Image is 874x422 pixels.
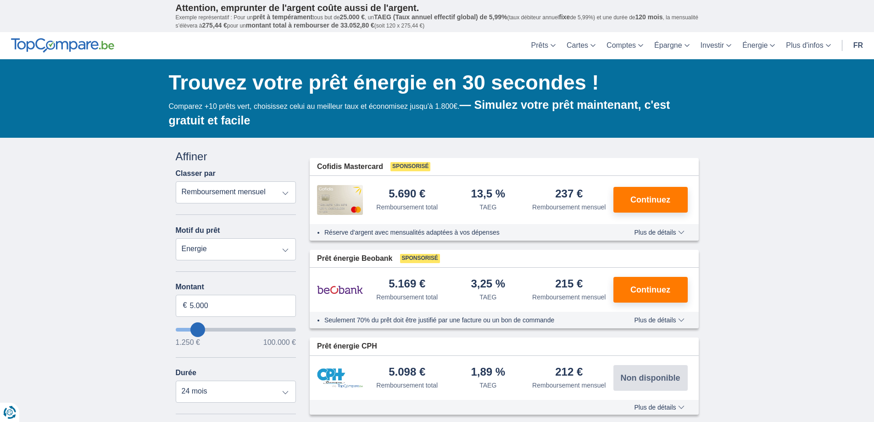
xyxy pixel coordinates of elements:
[601,32,649,59] a: Comptes
[630,286,670,294] span: Continuez
[169,68,699,97] h1: Trouvez votre prêt énergie en 30 secondes !
[848,32,868,59] a: fr
[389,188,425,201] div: 5.690 €
[634,229,684,236] span: Plus de détails
[555,188,583,201] div: 237 €
[176,328,296,332] input: wantToBorrow
[169,97,699,128] div: Comparez +10 prêts vert, choisissez celui au meilleur taux et économisez jusqu'à 1.800€.
[376,293,438,302] div: Remboursement total
[176,2,699,13] p: Attention, emprunter de l'argent coûte aussi de l'argent.
[471,366,505,379] div: 1,89 %
[324,315,607,325] li: Seulement 70% du prêt doit être justifié par une facture ou un bon de commande
[627,316,691,324] button: Plus de détails
[317,162,383,172] span: Cofidis Mastercard
[532,203,606,212] div: Remboursement mensuel
[176,283,296,291] label: Montant
[176,13,699,30] p: Exemple représentatif : Pour un tous but de , un (taux débiteur annuel de 5,99%) et une durée de ...
[532,381,606,390] div: Remboursement mensuel
[253,13,312,21] span: prêt à tempérament
[389,366,425,379] div: 5.098 €
[390,162,430,171] span: Sponsorisé
[695,32,737,59] a: Investir
[635,13,663,21] span: 120 mois
[376,381,438,390] div: Remboursement total
[630,196,670,204] span: Continuez
[317,278,363,301] img: pret personnel Beobank
[471,278,505,291] div: 3,25 %
[317,341,377,352] span: Prêt énergie CPH
[317,185,363,214] img: pret personnel Cofidis CC
[627,404,691,411] button: Plus de détails
[780,32,836,59] a: Plus d'infos
[169,98,670,127] b: — Simulez votre prêt maintenant, c'est gratuit et facile
[374,13,507,21] span: TAEG (Taux annuel effectif global) de 5,99%
[202,22,228,29] span: 275,44 €
[479,381,496,390] div: TAEG
[627,229,691,236] button: Plus de détails
[634,317,684,323] span: Plus de détails
[317,253,393,264] span: Prêt énergie Beobank
[532,293,606,302] div: Remboursement mensuel
[176,369,196,377] label: Durée
[479,293,496,302] div: TAEG
[613,365,688,391] button: Non disponible
[11,38,114,53] img: TopCompare
[176,339,200,346] span: 1.250 €
[649,32,695,59] a: Épargne
[613,187,688,213] button: Continuez
[176,169,216,178] label: Classer par
[561,32,601,59] a: Cartes
[526,32,561,59] a: Prêts
[400,254,440,263] span: Sponsorisé
[376,203,438,212] div: Remboursement total
[183,300,187,311] span: €
[634,404,684,411] span: Plus de détails
[176,149,296,164] div: Affiner
[389,278,425,291] div: 5.169 €
[263,339,296,346] span: 100.000 €
[324,228,607,237] li: Réserve d'argent avec mensualités adaptées à vos dépenses
[559,13,570,21] span: fixe
[471,188,505,201] div: 13,5 %
[555,366,583,379] div: 212 €
[479,203,496,212] div: TAEG
[621,374,680,382] span: Non disponible
[246,22,374,29] span: montant total à rembourser de 33.052,80 €
[737,32,780,59] a: Énergie
[340,13,365,21] span: 25.000 €
[317,368,363,388] img: pret personnel CPH Banque
[613,277,688,303] button: Continuez
[555,278,583,291] div: 215 €
[176,226,220,235] label: Motif du prêt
